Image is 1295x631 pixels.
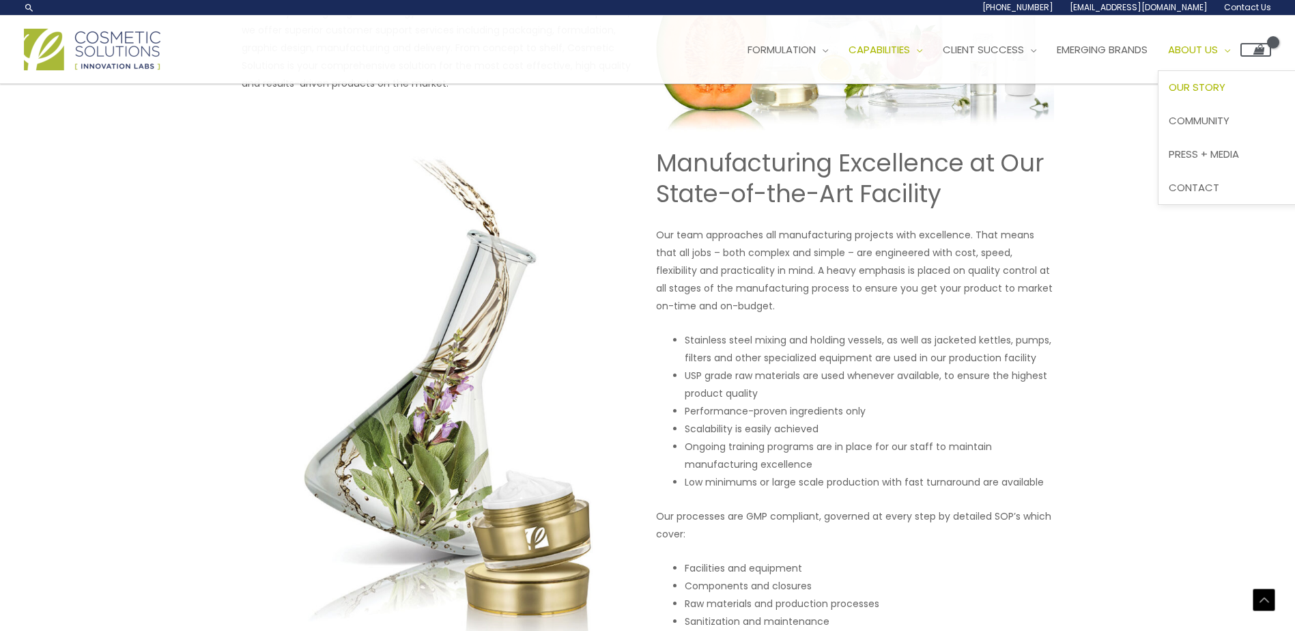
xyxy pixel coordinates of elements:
span: Our Story [1169,80,1225,94]
span: [EMAIL_ADDRESS][DOMAIN_NAME] [1070,1,1208,13]
li: Scalability is easily achieved [685,420,1054,438]
span: Emerging Brands [1057,42,1148,57]
li: Ongoing training programs are in place for our staff to maintain manufacturing excellence [685,438,1054,473]
li: Sanitization and maintenance [685,613,1054,630]
li: Components and closures [685,577,1054,595]
span: Formulation [748,42,816,57]
a: View Shopping Cart, empty [1240,43,1271,57]
li: Performance-proven ingredients only [685,402,1054,420]
li: Low minimums or large scale production with fast turnaround are available [685,473,1054,491]
span: Client Success [943,42,1024,57]
a: Emerging Brands [1047,29,1158,70]
span: Press + Media [1169,147,1239,161]
img: Cosmetic Solutions Logo [24,29,160,70]
h2: Manufacturing Excellence at Our State-of-the-Art Facility [656,148,1054,210]
span: Contact [1169,180,1219,195]
a: Client Success [933,29,1047,70]
li: Raw materials and production processes [685,595,1054,613]
span: Contact Us [1224,1,1271,13]
a: Formulation [737,29,838,70]
li: Facilities and equipment [685,559,1054,577]
p: Our processes are GMP compliant, governed at every step by detailed SOP’s which cover: [656,507,1054,543]
span: [PHONE_NUMBER] [982,1,1053,13]
p: Our team approaches all manufacturing projects with excellence. That means that all jobs – both c... [656,226,1054,315]
span: Community [1169,113,1229,128]
a: Capabilities [838,29,933,70]
nav: Site Navigation [727,29,1271,70]
a: About Us [1158,29,1240,70]
span: About Us [1168,42,1218,57]
li: USP grade raw materials are used whenever available, to ensure the highest product quality [685,367,1054,402]
li: Stainless steel mixing and holding vessels, as well as jacketed kettles, pumps, filters and other... [685,331,1054,367]
span: Capabilities [849,42,910,57]
a: Search icon link [24,2,35,13]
